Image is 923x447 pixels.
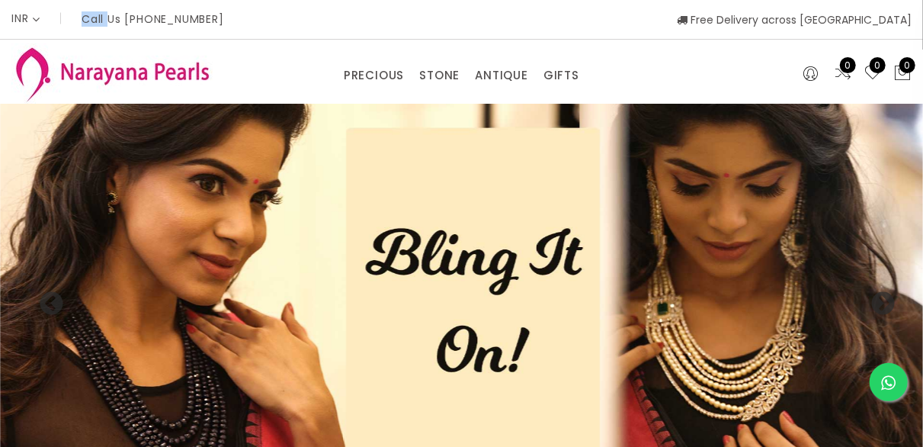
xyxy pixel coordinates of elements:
button: Next [870,291,885,307]
a: GIFTS [543,64,579,87]
span: Free Delivery across [GEOGRAPHIC_DATA] [677,12,912,27]
a: 0 [834,64,852,84]
span: 0 [870,57,886,73]
span: 0 [840,57,856,73]
a: 0 [864,64,882,84]
p: Call Us [PHONE_NUMBER] [82,14,224,24]
a: PRECIOUS [344,64,404,87]
button: 0 [893,64,912,84]
button: Previous [38,291,53,307]
span: 0 [899,57,915,73]
a: STONE [419,64,460,87]
a: ANTIQUE [475,64,528,87]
